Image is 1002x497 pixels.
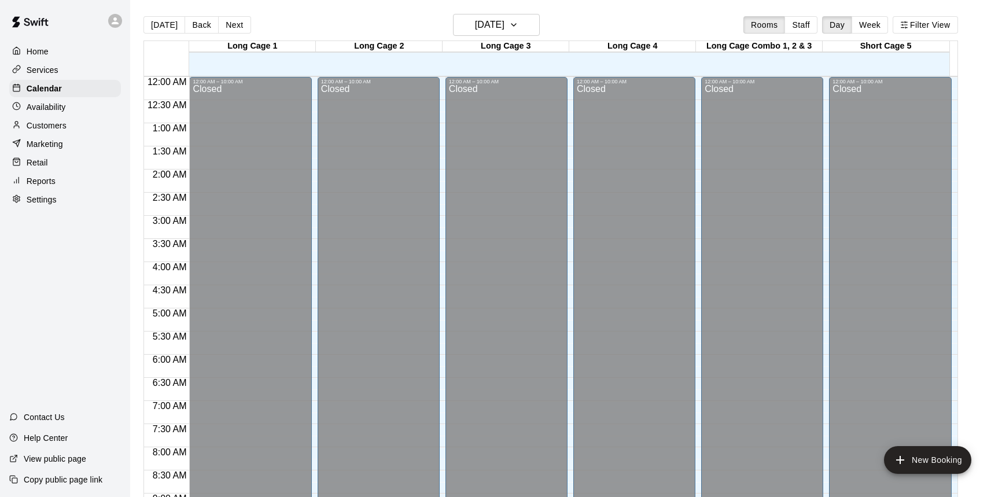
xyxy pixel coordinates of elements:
[9,117,121,134] a: Customers
[150,447,190,457] span: 8:00 AM
[150,378,190,388] span: 6:30 AM
[784,16,817,34] button: Staff
[27,83,62,94] p: Calendar
[453,14,540,36] button: [DATE]
[150,216,190,226] span: 3:00 AM
[743,16,785,34] button: Rooms
[27,46,49,57] p: Home
[27,175,56,187] p: Reports
[27,194,57,205] p: Settings
[150,401,190,411] span: 7:00 AM
[27,101,66,113] p: Availability
[218,16,250,34] button: Next
[9,98,121,116] a: Availability
[822,16,852,34] button: Day
[832,79,948,84] div: 12:00 AM – 10:00 AM
[150,424,190,434] span: 7:30 AM
[705,79,820,84] div: 12:00 AM – 10:00 AM
[150,170,190,179] span: 2:00 AM
[9,135,121,153] a: Marketing
[24,453,86,465] p: View public page
[475,17,504,33] h6: [DATE]
[24,432,68,444] p: Help Center
[185,16,219,34] button: Back
[577,79,692,84] div: 12:00 AM – 10:00 AM
[24,474,102,485] p: Copy public page link
[150,146,190,156] span: 1:30 AM
[9,43,121,60] a: Home
[150,262,190,272] span: 4:00 AM
[189,41,316,52] div: Long Cage 1
[9,172,121,190] a: Reports
[443,41,569,52] div: Long Cage 3
[145,100,190,110] span: 12:30 AM
[9,154,121,171] a: Retail
[27,64,58,76] p: Services
[9,80,121,97] a: Calendar
[24,411,65,423] p: Contact Us
[150,332,190,341] span: 5:30 AM
[150,193,190,203] span: 2:30 AM
[321,79,436,84] div: 12:00 AM – 10:00 AM
[316,41,443,52] div: Long Cage 2
[150,123,190,133] span: 1:00 AM
[27,120,67,131] p: Customers
[150,355,190,365] span: 6:00 AM
[449,79,564,84] div: 12:00 AM – 10:00 AM
[893,16,957,34] button: Filter View
[852,16,888,34] button: Week
[27,157,48,168] p: Retail
[150,239,190,249] span: 3:30 AM
[884,446,971,474] button: add
[823,41,949,52] div: Short Cage 5
[150,308,190,318] span: 5:00 AM
[9,61,121,79] a: Services
[143,16,185,34] button: [DATE]
[9,191,121,208] a: Settings
[145,77,190,87] span: 12:00 AM
[27,138,63,150] p: Marketing
[696,41,823,52] div: Long Cage Combo 1, 2 & 3
[193,79,308,84] div: 12:00 AM – 10:00 AM
[569,41,696,52] div: Long Cage 4
[150,470,190,480] span: 8:30 AM
[150,285,190,295] span: 4:30 AM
